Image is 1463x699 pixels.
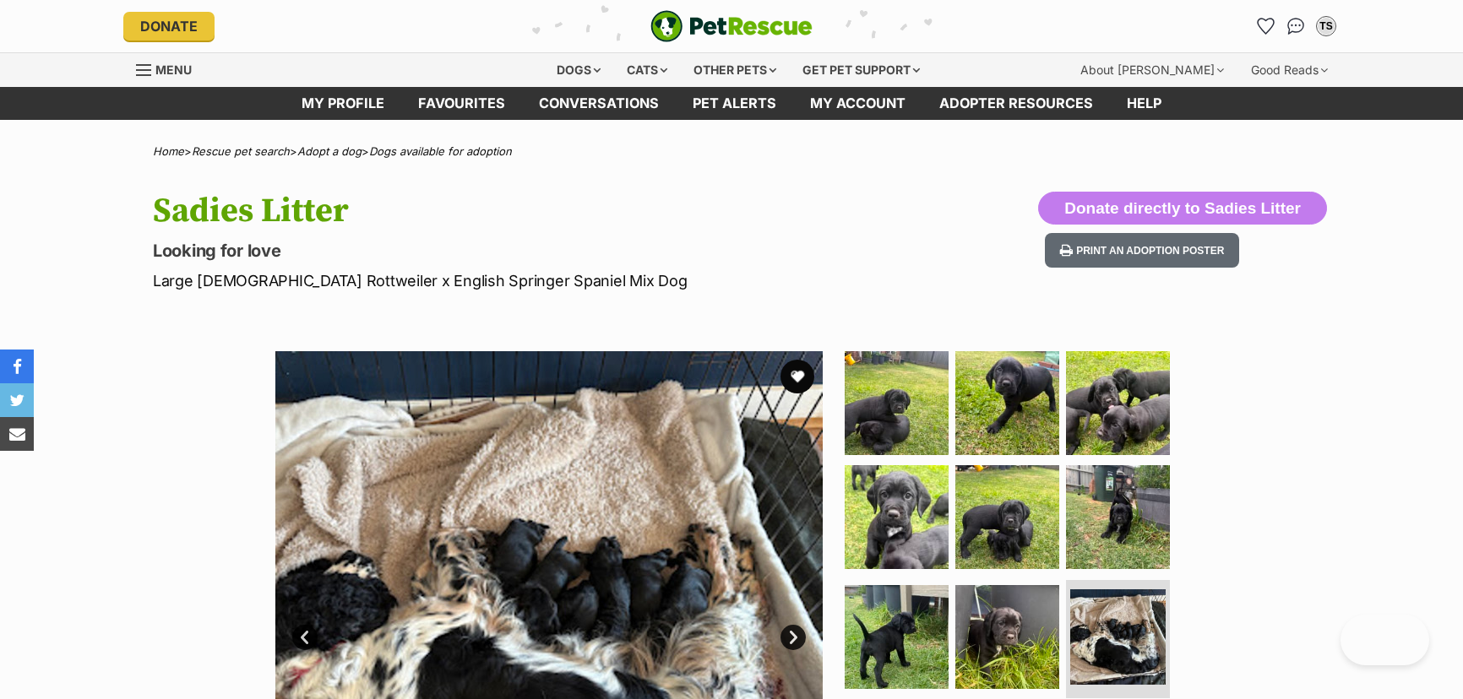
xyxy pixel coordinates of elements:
[369,144,512,158] a: Dogs available for adoption
[1318,18,1335,35] div: TS
[1038,192,1327,225] button: Donate directly to Sadies Litter
[1313,13,1340,40] button: My account
[650,10,813,42] a: PetRescue
[1252,13,1279,40] a: Favourites
[1252,13,1340,40] ul: Account quick links
[1287,18,1305,35] img: chat-41dd97257d64d25036548639549fe6c8038ab92f7586957e7f3b1b290dea8141.svg
[545,53,612,87] div: Dogs
[153,192,867,230] h1: Sadies Litter
[793,87,922,120] a: My account
[1239,53,1340,87] div: Good Reads
[676,87,793,120] a: Pet alerts
[1066,465,1170,569] img: Photo of Sadies Litter
[845,351,949,455] img: Photo of Sadies Litter
[1282,13,1309,40] a: Conversations
[955,465,1059,569] img: Photo of Sadies Litter
[955,585,1059,689] img: Photo of Sadies Litter
[192,144,290,158] a: Rescue pet search
[292,625,318,650] a: Prev
[780,625,806,650] a: Next
[1341,615,1429,665] iframe: Help Scout Beacon - Open
[123,12,215,41] a: Donate
[845,585,949,689] img: Photo of Sadies Litter
[285,87,401,120] a: My profile
[111,145,1352,158] div: > > >
[845,465,949,569] img: Photo of Sadies Litter
[1110,87,1178,120] a: Help
[297,144,362,158] a: Adopt a dog
[955,351,1059,455] img: Photo of Sadies Litter
[522,87,676,120] a: conversations
[650,10,813,42] img: logo-e224e6f780fb5917bec1dbf3a21bbac754714ae5b6737aabdf751b685950b380.svg
[153,269,867,292] p: Large [DEMOGRAPHIC_DATA] Rottweiler x English Springer Spaniel Mix Dog
[1070,589,1166,685] img: Photo of Sadies Litter
[1069,53,1236,87] div: About [PERSON_NAME]
[155,62,192,77] span: Menu
[780,360,814,393] button: favourite
[791,53,932,87] div: Get pet support
[922,87,1110,120] a: Adopter resources
[136,53,204,84] a: Menu
[1045,233,1239,268] button: Print an adoption poster
[615,53,679,87] div: Cats
[153,144,184,158] a: Home
[682,53,788,87] div: Other pets
[1066,351,1170,455] img: Photo of Sadies Litter
[153,239,867,263] p: Looking for love
[401,87,522,120] a: Favourites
